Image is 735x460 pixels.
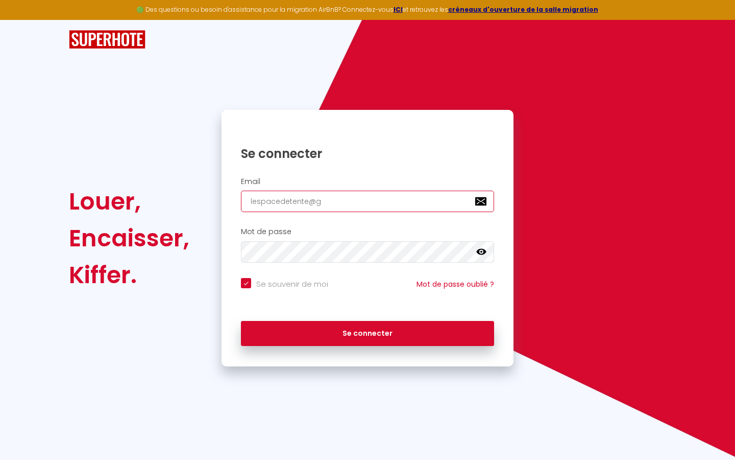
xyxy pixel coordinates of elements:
[69,220,189,257] div: Encaisser,
[448,5,598,14] a: créneaux d'ouverture de la salle migration
[394,5,403,14] a: ICI
[416,279,494,289] a: Mot de passe oublié ?
[241,227,494,236] h2: Mot de passe
[241,177,494,186] h2: Email
[241,146,494,162] h1: Se connecter
[241,191,494,212] input: Ton Email
[69,30,145,49] img: SuperHote logo
[69,257,189,293] div: Kiffer.
[241,321,494,347] button: Se connecter
[69,183,189,220] div: Louer,
[8,4,39,35] button: Ouvrir le widget de chat LiveChat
